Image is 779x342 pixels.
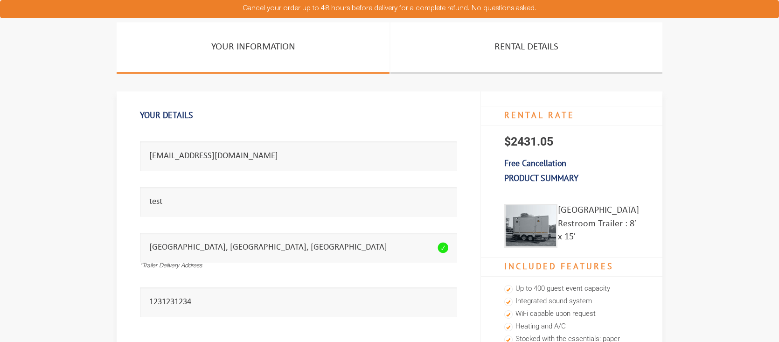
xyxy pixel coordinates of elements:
a: Rental Details [390,22,662,74]
li: Integrated sound system [504,295,639,308]
li: Up to 400 guest event capacity [504,283,639,295]
a: Your Information [117,22,389,74]
input: *Contact Number [140,287,457,317]
div: *Trailer Delivery Address [140,262,457,271]
p: $2431.05 [481,126,662,158]
input: *Email [140,141,457,171]
input: *Contact Name [140,187,457,216]
li: Heating and A/C [504,321,639,333]
h3: Product Summary [481,168,662,188]
div: [GEOGRAPHIC_DATA] Restroom Trailer : 8′ x 15′ [558,204,639,248]
li: WiFi capable upon request [504,308,639,321]
input: *Trailer Delivery Address [140,233,457,262]
h1: Your Details [140,105,457,125]
b: Free Cancellation [504,158,566,168]
h4: RENTAL RATE [481,106,662,126]
h4: Included Features [481,257,662,277]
